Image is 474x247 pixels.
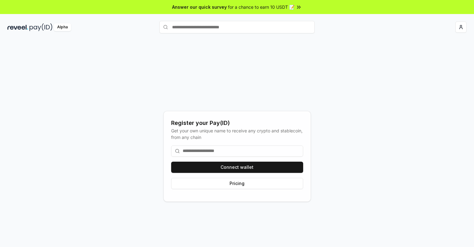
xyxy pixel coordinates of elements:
span: for a chance to earn 10 USDT 📝 [228,4,294,10]
img: pay_id [30,23,52,31]
div: Alpha [54,23,71,31]
span: Answer our quick survey [172,4,227,10]
div: Register your Pay(ID) [171,119,303,127]
div: Get your own unique name to receive any crypto and stablecoin, from any chain [171,127,303,140]
button: Connect wallet [171,162,303,173]
button: Pricing [171,178,303,189]
img: reveel_dark [7,23,28,31]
